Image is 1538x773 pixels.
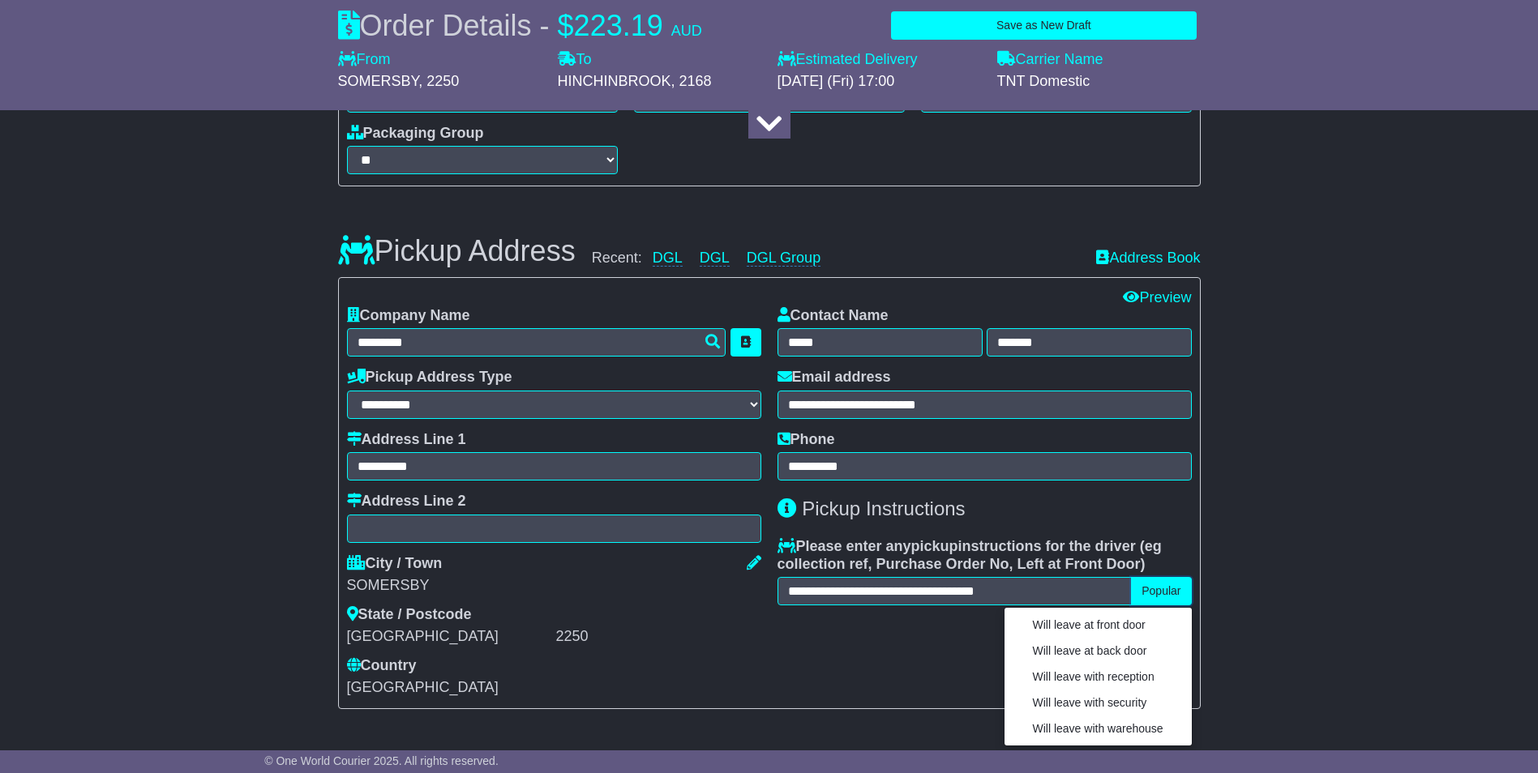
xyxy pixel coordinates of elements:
label: Email address [778,369,891,386]
button: Save as New Draft [891,11,1196,40]
label: Packaging Group [347,125,484,143]
div: [DATE] (Fri) 17:00 [778,73,981,91]
span: $ [558,9,574,42]
a: Will leave at front door [1017,614,1180,636]
span: © One World Courier 2025. All rights reserved. [264,754,499,767]
span: SOMERSBY [338,73,419,89]
div: SOMERSBY [347,577,761,595]
a: DGL Group [747,250,820,267]
h3: Pickup Address [338,235,576,267]
div: Recent: [592,250,1081,267]
label: Company Name [347,307,470,325]
label: Contact Name [778,307,889,325]
div: Order Details - [338,8,702,43]
a: Will leave at back door [1017,640,1180,662]
button: Popular [1131,577,1191,605]
label: To [558,51,592,69]
span: , 2250 [418,73,459,89]
label: City / Town [347,555,443,573]
label: Pickup Address Type [347,369,512,386]
span: eg collection ref, Purchase Order No, Left at Front Door [778,538,1162,572]
label: From [338,51,391,69]
label: Country [347,657,417,675]
label: Address Line 2 [347,493,466,510]
label: State / Postcode [347,606,472,624]
a: Preview [1123,289,1191,305]
label: Carrier Name [997,51,1103,69]
span: pickup [911,538,958,554]
label: Estimated Delivery [778,51,981,69]
a: Will leave with security [1017,692,1180,714]
span: , 2168 [671,73,712,89]
div: [GEOGRAPHIC_DATA] [347,628,552,646]
label: Phone [778,431,835,449]
a: DGL [700,250,730,267]
div: 2250 [556,628,761,646]
a: Address Book [1096,250,1200,267]
span: 223.19 [574,9,663,42]
span: [GEOGRAPHIC_DATA] [347,679,499,695]
span: AUD [671,23,702,39]
div: TNT Domestic [997,73,1201,91]
span: HINCHINBROOK [558,73,671,89]
span: Pickup Instructions [802,498,965,519]
a: DGL [653,250,683,267]
a: Will leave with reception [1017,666,1180,688]
a: Will leave with warehouse [1017,718,1180,740]
label: Please enter any instructions for the driver ( ) [778,538,1192,573]
label: Address Line 1 [347,431,466,449]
